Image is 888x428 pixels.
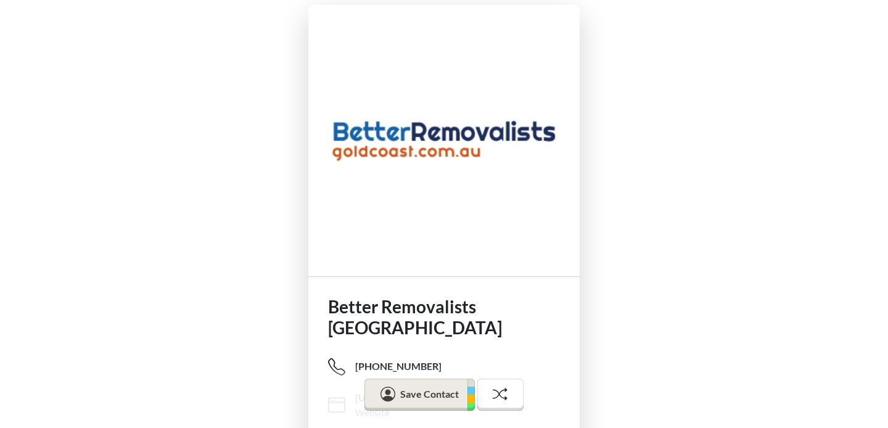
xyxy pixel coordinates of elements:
[364,379,474,411] button: Save Contact
[400,388,459,400] span: Save Contact
[328,297,560,338] h1: Better Removalists [GEOGRAPHIC_DATA]
[328,348,570,386] a: [PHONE_NUMBER]
[308,5,580,276] img: profile picture
[355,360,442,373] span: [PHONE_NUMBER]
